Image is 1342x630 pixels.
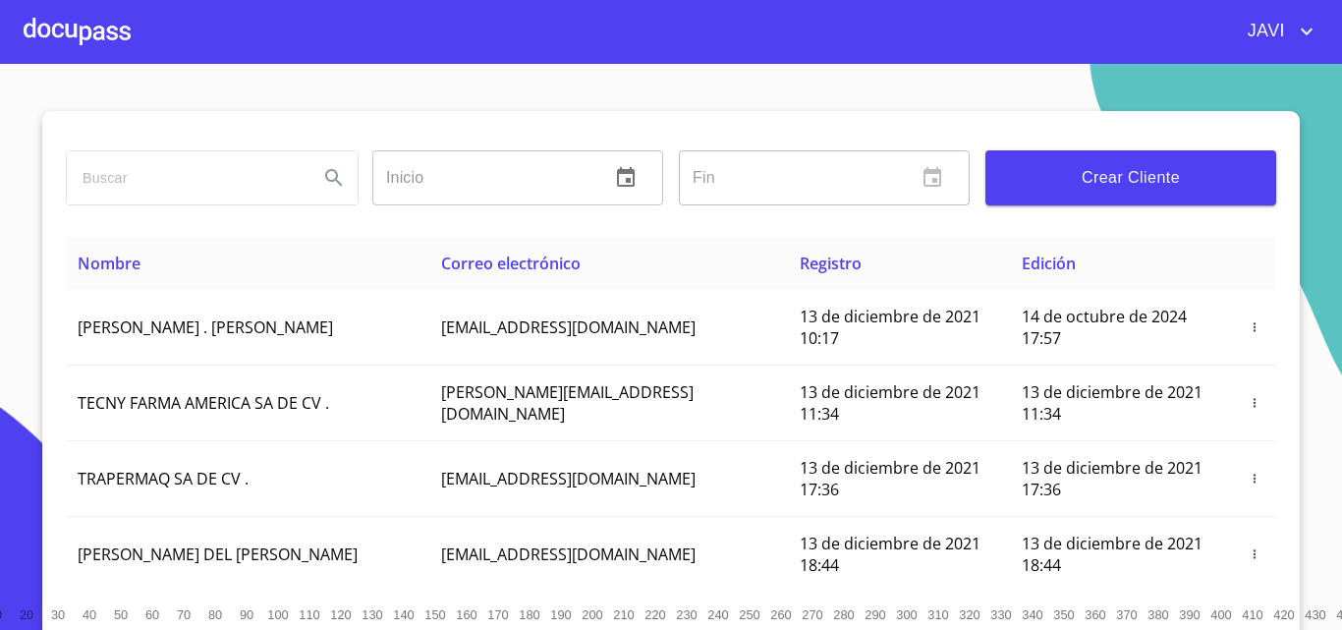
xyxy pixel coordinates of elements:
span: [PERSON_NAME] DEL [PERSON_NAME] [78,544,358,565]
span: 170 [487,607,508,622]
span: 200 [582,607,602,622]
span: Edición [1022,253,1076,274]
span: 280 [833,607,854,622]
span: [EMAIL_ADDRESS][DOMAIN_NAME] [441,316,696,338]
span: TECNY FARMA AMERICA SA DE CV . [78,392,329,414]
span: 260 [770,607,791,622]
span: 13 de diciembre de 2021 18:44 [800,533,980,576]
span: 370 [1116,607,1137,622]
button: account of current user [1233,16,1318,47]
span: 50 [114,607,128,622]
span: 290 [865,607,885,622]
span: 330 [990,607,1011,622]
span: 20 [20,607,33,622]
span: 90 [240,607,253,622]
button: Crear Cliente [985,150,1276,205]
span: 430 [1305,607,1325,622]
span: 13 de diciembre de 2021 17:36 [1022,457,1202,500]
span: 30 [51,607,65,622]
span: Nombre [78,253,140,274]
span: 210 [613,607,634,622]
span: 190 [550,607,571,622]
span: [EMAIL_ADDRESS][DOMAIN_NAME] [441,544,696,565]
button: Search [310,154,358,201]
span: 180 [519,607,539,622]
span: [PERSON_NAME][EMAIL_ADDRESS][DOMAIN_NAME] [441,381,694,425]
span: JAVI [1233,16,1295,47]
span: 360 [1085,607,1105,622]
span: 14 de octubre de 2024 17:57 [1022,306,1187,349]
span: 40 [83,607,96,622]
span: 310 [927,607,948,622]
span: 240 [707,607,728,622]
span: 13 de diciembre de 2021 18:44 [1022,533,1202,576]
span: TRAPERMAQ SA DE CV . [78,468,249,489]
span: Correo electrónico [441,253,581,274]
span: 420 [1273,607,1294,622]
input: search [67,151,303,204]
span: 150 [424,607,445,622]
span: 300 [896,607,917,622]
span: 230 [676,607,697,622]
span: 410 [1242,607,1262,622]
span: 140 [393,607,414,622]
span: 80 [208,607,222,622]
span: 70 [177,607,191,622]
span: 100 [267,607,288,622]
span: 160 [456,607,476,622]
span: 390 [1179,607,1200,622]
span: 400 [1210,607,1231,622]
span: [PERSON_NAME] . [PERSON_NAME] [78,316,333,338]
span: 120 [330,607,351,622]
span: 220 [644,607,665,622]
span: 13 de diciembre de 2021 11:34 [800,381,980,425]
span: 130 [362,607,382,622]
span: 380 [1147,607,1168,622]
span: Registro [800,253,862,274]
span: 350 [1053,607,1074,622]
span: 13 de diciembre de 2021 10:17 [800,306,980,349]
span: Crear Cliente [1001,164,1260,192]
span: [EMAIL_ADDRESS][DOMAIN_NAME] [441,468,696,489]
span: 60 [145,607,159,622]
span: 270 [802,607,822,622]
span: 13 de diciembre de 2021 11:34 [1022,381,1202,425]
span: 250 [739,607,759,622]
span: 110 [299,607,319,622]
span: 340 [1022,607,1042,622]
span: 13 de diciembre de 2021 17:36 [800,457,980,500]
span: 320 [959,607,979,622]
